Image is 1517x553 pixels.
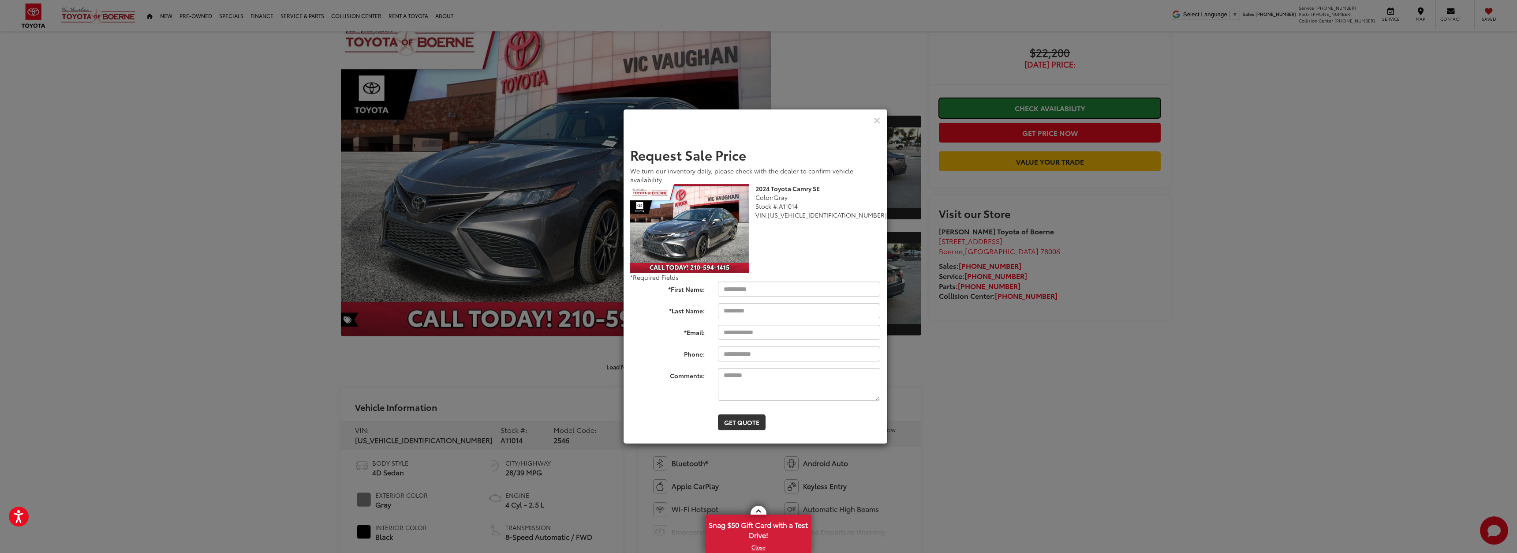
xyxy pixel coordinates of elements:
[718,414,766,430] button: Get Quote
[755,202,779,211] span: Stock #:
[755,193,773,202] span: Color:
[630,273,679,282] span: *Required Fields
[768,211,887,219] span: [US_VEHICLE_IDENTIFICATION_NUMBER]
[624,282,711,293] label: *First Name:
[874,115,881,125] button: Close
[755,184,820,193] b: 2024 Toyota Camry SE
[624,346,711,358] label: Phone:
[630,166,881,184] div: We turn our inventory daily, please check with the dealer to confirm vehicle availability.
[624,325,711,337] label: *Email:
[773,193,788,202] span: Gray
[779,202,798,211] span: A11014
[624,368,711,380] label: Comments:
[755,211,768,219] span: VIN:
[630,147,881,162] h2: Request Sale Price
[706,515,811,542] span: Snag $50 Gift Card with a Test Drive!
[624,303,711,315] label: *Last Name:
[630,184,749,273] img: 2024 Toyota Camry SE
